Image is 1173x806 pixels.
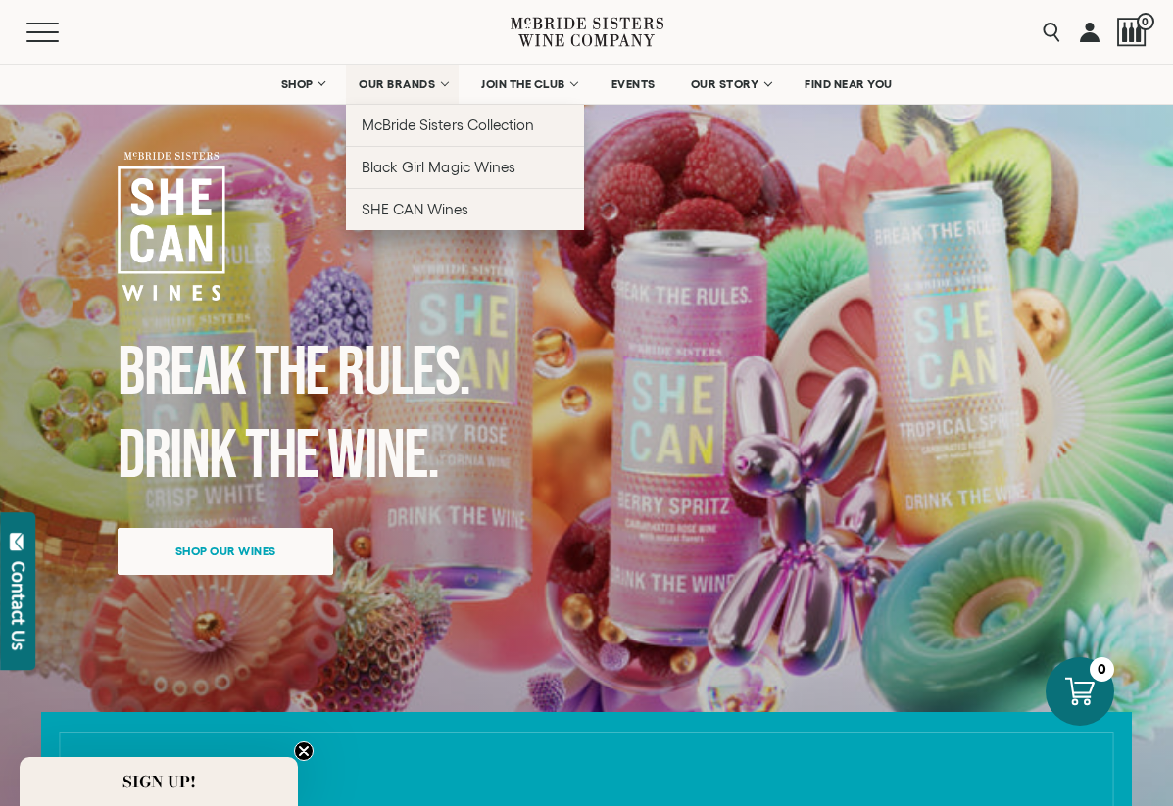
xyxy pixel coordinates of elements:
span: Rules. [337,332,469,414]
a: FIND NEAR YOU [792,65,905,104]
span: Wine. [327,415,438,498]
span: OUR BRANDS [359,77,435,91]
span: OUR STORY [691,77,759,91]
span: Drink [118,415,236,498]
span: JOIN THE CLUB [481,77,565,91]
div: 0 [1090,657,1114,682]
a: OUR STORY [678,65,783,104]
a: SHOP [268,65,336,104]
span: SHOP [280,77,314,91]
a: SHE CAN Wines [346,188,584,230]
div: SIGN UP!Close teaser [20,757,298,806]
span: Shop our wines [141,532,311,570]
span: 0 [1137,13,1154,30]
a: OUR BRANDS [346,65,459,104]
a: EVENTS [599,65,668,104]
button: Close teaser [294,741,314,761]
span: Black Girl Magic Wines [362,159,514,175]
a: Shop our wines [118,528,333,575]
a: McBride Sisters Collection [346,104,584,146]
button: Mobile Menu Trigger [26,23,97,42]
span: SIGN UP! [122,770,196,793]
a: JOIN THE CLUB [468,65,589,104]
span: EVENTS [611,77,656,91]
div: Contact Us [9,561,28,650]
span: SHE CAN Wines [362,201,468,217]
span: Break [118,332,246,414]
span: the [245,415,318,498]
span: FIND NEAR YOU [805,77,893,91]
span: McBride Sisters Collection [362,117,534,133]
a: Black Girl Magic Wines [346,146,584,188]
span: the [255,332,328,414]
